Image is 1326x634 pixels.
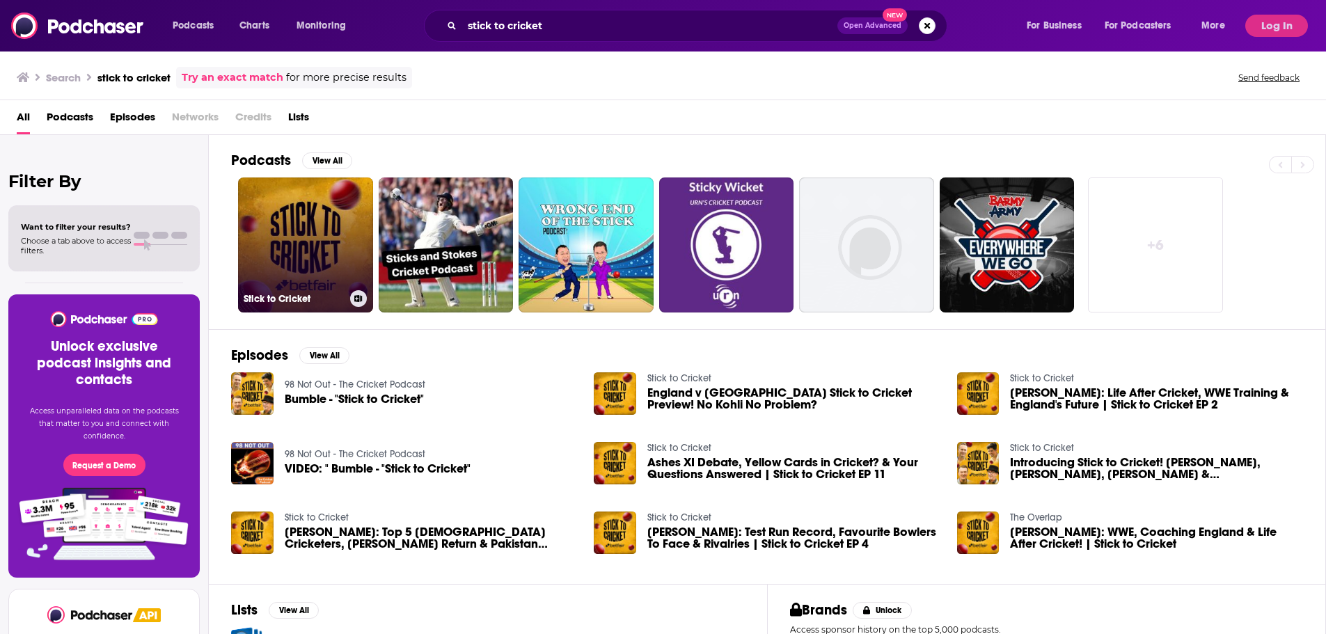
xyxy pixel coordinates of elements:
a: Stick to Cricket [1010,372,1074,384]
a: Ashes XI Debate, Yellow Cards in Cricket? & Your Questions Answered | Stick to Cricket EP 11 [647,457,940,480]
a: Episodes [110,106,155,134]
img: Pro Features [15,487,194,561]
button: Unlock [853,602,912,619]
button: open menu [287,15,364,37]
h2: Podcasts [231,152,291,169]
a: Stick to Cricket [285,512,349,523]
a: 98 Not Out - The Cricket Podcast [285,379,425,390]
h3: Unlock exclusive podcast insights and contacts [25,338,183,388]
span: [PERSON_NAME]: Test Run Record, Favourite Bowlers To Face & Rivalries | Stick to Cricket EP 4 [647,526,940,550]
a: Stick to Cricket [647,442,711,454]
img: Freddie Flintoff: WWE, Coaching England & Life After Cricket! | Stick to Cricket [957,512,1000,554]
a: Brian Lara: Test Run Record, Favourite Bowlers To Face & Rivalries | Stick to Cricket EP 4 [647,526,940,550]
div: Search podcasts, credits, & more... [437,10,961,42]
a: 98 Not Out - The Cricket Podcast [285,448,425,460]
a: Stick to Cricket [238,177,373,312]
button: View All [269,602,319,619]
span: Credits [235,106,271,134]
button: Request a Demo [63,454,145,476]
span: For Podcasters [1105,16,1171,35]
img: Podchaser - Follow, Share and Rate Podcasts [49,311,159,327]
a: ListsView All [231,601,319,619]
a: Ravi Shastri: Top 5 Indian Cricketers, Archer’s Return & Pakistan Rivalry | Stick to Cricket EP 5 [285,526,578,550]
img: Bumble - "Stick to Cricket" [231,372,274,415]
span: [PERSON_NAME]: Top 5 [DEMOGRAPHIC_DATA] Cricketers, [PERSON_NAME] Return & Pakistan Rivalry | Sti... [285,526,578,550]
button: open menu [1096,15,1192,37]
h3: stick to cricket [97,71,171,84]
button: open menu [1192,15,1242,37]
img: Ashes XI Debate, Yellow Cards in Cricket? & Your Questions Answered | Stick to Cricket EP 11 [594,442,636,484]
input: Search podcasts, credits, & more... [462,15,837,37]
h2: Lists [231,601,258,619]
a: EpisodesView All [231,347,349,364]
img: Podchaser - Follow, Share and Rate Podcasts [11,13,145,39]
button: Open AdvancedNew [837,17,908,34]
a: +6 [1088,177,1223,312]
a: PodcastsView All [231,152,352,169]
a: Freddie Flintoff: Life After Cricket, WWE Training & England's Future | Stick to Cricket EP 2 [1010,387,1303,411]
img: Ravi Shastri: Top 5 Indian Cricketers, Archer’s Return & Pakistan Rivalry | Stick to Cricket EP 5 [231,512,274,554]
img: England v India Stick to Cricket Preview! No Kohli No Problem? [594,372,636,415]
h2: Filter By [8,171,200,191]
span: Open Advanced [844,22,901,29]
span: Charts [239,16,269,35]
span: [PERSON_NAME]: WWE, Coaching England & Life After Cricket! | Stick to Cricket [1010,526,1303,550]
span: Networks [172,106,219,134]
h2: Episodes [231,347,288,364]
h2: Brands [790,601,848,619]
button: open menu [1017,15,1099,37]
span: Introducing Stick to Cricket! [PERSON_NAME], [PERSON_NAME], [PERSON_NAME] & [PERSON_NAME] [1010,457,1303,480]
span: England v [GEOGRAPHIC_DATA] Stick to Cricket Preview! No Kohli No Problem? [647,387,940,411]
button: Send feedback [1234,72,1304,84]
span: Monitoring [297,16,346,35]
a: VIDEO: " Bumble - "Stick to Cricket" [285,463,471,475]
a: Stick to Cricket [647,372,711,384]
a: England v India Stick to Cricket Preview! No Kohli No Problem? [647,387,940,411]
span: More [1201,16,1225,35]
span: Want to filter your results? [21,222,131,232]
img: Brian Lara: Test Run Record, Favourite Bowlers To Face & Rivalries | Stick to Cricket EP 4 [594,512,636,554]
a: Lists [288,106,309,134]
p: Access unparalleled data on the podcasts that matter to you and connect with confidence. [25,405,183,443]
a: Podcasts [47,106,93,134]
h3: Stick to Cricket [244,293,345,305]
a: All [17,106,30,134]
span: For Business [1027,16,1082,35]
img: Freddie Flintoff: Life After Cricket, WWE Training & England's Future | Stick to Cricket EP 2 [957,372,1000,415]
img: Podchaser API banner [133,608,161,622]
a: Introducing Stick to Cricket! Michael Vaughan, Sir Alastair Cook, David Lloyd & Phil Tufnell [1010,457,1303,480]
span: for more precise results [286,70,407,86]
span: [PERSON_NAME]: Life After Cricket, WWE Training & England's Future | Stick to Cricket EP 2 [1010,387,1303,411]
button: View All [299,347,349,364]
span: Podcasts [173,16,214,35]
button: View All [302,152,352,169]
img: Introducing Stick to Cricket! Michael Vaughan, Sir Alastair Cook, David Lloyd & Phil Tufnell [957,442,1000,484]
a: Try an exact match [182,70,283,86]
img: VIDEO: " Bumble - "Stick to Cricket" [231,442,274,484]
img: Podchaser - Follow, Share and Rate Podcasts [47,606,134,624]
a: Stick to Cricket [647,512,711,523]
a: The Overlap [1010,512,1062,523]
a: Bumble - "Stick to Cricket" [285,393,424,405]
h3: Search [46,71,81,84]
a: Freddie Flintoff: WWE, Coaching England & Life After Cricket! | Stick to Cricket [1010,526,1303,550]
a: Stick to Cricket [1010,442,1074,454]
